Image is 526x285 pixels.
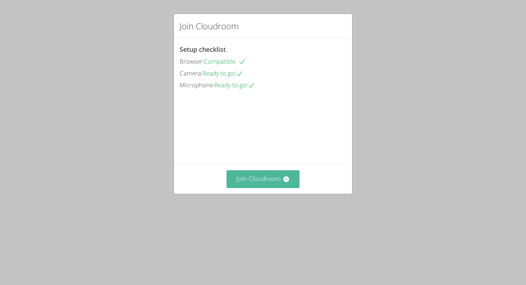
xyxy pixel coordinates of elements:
span: Browser: [180,57,204,65]
span: Microphone: [180,81,214,89]
button: Join Cloudroom [227,170,300,188]
span: Ready to go! [214,81,255,89]
h2: Join Cloudroom [180,20,239,33]
span: Setup checklist [180,45,226,54]
span: Camera: [180,69,203,77]
span: Compatible [204,57,245,65]
span: Ready to go! [203,69,243,77]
